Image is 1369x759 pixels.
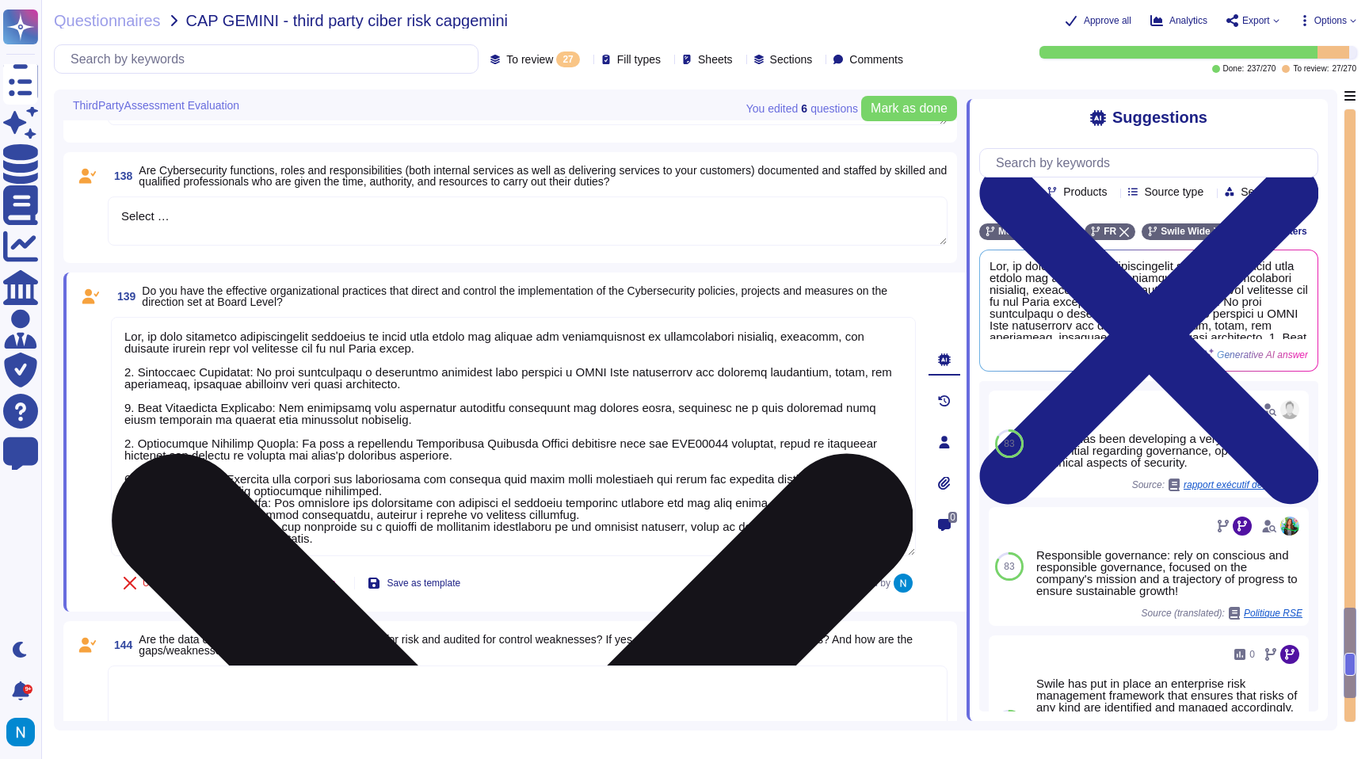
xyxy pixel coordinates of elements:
button: user [3,715,46,749]
span: Politique RSE [1244,608,1302,618]
textarea: Select … [108,196,948,246]
img: user [6,718,35,746]
div: Responsible governance: rely on conscious and responsible governance, focused on the company's mi... [1036,549,1302,597]
span: Analytics [1169,16,1207,25]
button: Approve all [1065,14,1131,27]
span: 144 [108,639,132,650]
div: 9+ [23,685,32,694]
span: Sections [770,54,813,65]
span: 139 [111,291,135,302]
button: Analytics [1150,14,1207,27]
img: user [894,574,913,593]
span: Approve all [1084,16,1131,25]
span: To review: [1293,65,1329,73]
b: 6 [801,103,807,114]
span: Fill types [617,54,661,65]
button: Mark as done [861,96,957,121]
span: 0 [948,512,957,523]
span: Mark as done [871,102,948,115]
img: user [1280,517,1299,536]
input: Search by keywords [63,45,478,73]
div: 27 [556,51,579,67]
span: ThirdPartyAssessment Evaluation [73,100,239,111]
span: To review [506,54,553,65]
span: Questionnaires [54,13,161,29]
span: You edited question s [746,103,858,114]
span: 83 [1004,439,1014,448]
span: Source (translated): [1142,607,1302,620]
span: Options [1314,16,1347,25]
span: 237 / 270 [1247,65,1276,73]
span: Export [1242,16,1270,25]
span: Comments [849,54,903,65]
span: Are Cybersecurity functions, roles and responsibilities (both internal services as well as delive... [139,164,947,188]
span: CAP GEMINI - third party ciber risk capgemini [186,13,508,29]
textarea: Lor, ip dolo sitametco adipiscingelit seddoeius te incid utla etdolo mag aliquae adm veniamquisno... [111,317,916,556]
span: 138 [108,170,132,181]
img: user [1280,400,1299,419]
span: 27 / 270 [1332,65,1356,73]
span: Do you have the effective organizational practices that direct and control the implementation of ... [142,284,887,308]
span: 0 [1249,650,1255,659]
input: Search by keywords [988,149,1318,177]
span: Sheets [698,54,733,65]
span: 83 [1004,562,1014,571]
span: Done: [1223,65,1245,73]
